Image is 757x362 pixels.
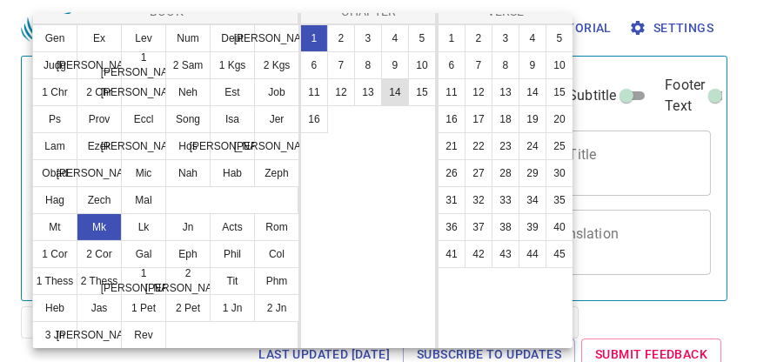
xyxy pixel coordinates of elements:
button: Rev [121,321,166,349]
button: 40 [546,213,573,241]
button: 4 [381,24,409,52]
button: [PERSON_NAME] [121,78,166,106]
button: 27 [465,159,492,187]
button: 44 [519,240,546,268]
button: 1 Cor [32,240,77,268]
button: Mic [121,159,166,187]
button: [PERSON_NAME] [77,159,122,187]
button: 22 [465,132,492,160]
button: Acts [210,213,255,241]
button: Num [165,24,211,52]
button: 24 [519,132,546,160]
button: 2 [465,24,492,52]
button: 15 [408,78,436,106]
button: 11 [300,78,328,106]
button: 3 [492,24,519,52]
button: Mal [121,186,166,214]
button: 14 [381,78,409,106]
button: 20 [546,105,573,133]
button: 2 Chr [77,78,122,106]
button: 2 Jn [254,294,299,322]
button: 4 [519,24,546,52]
button: Lam [32,132,77,160]
button: 1 Pet [121,294,166,322]
button: 25 [546,132,573,160]
button: Gen [32,24,77,52]
button: 37 [465,213,492,241]
button: [PERSON_NAME] [77,51,122,79]
button: Judg [32,51,77,79]
button: Hab [210,159,255,187]
button: 33 [492,186,519,214]
button: 11 [438,78,466,106]
button: 13 [492,78,519,106]
button: 1 [PERSON_NAME] [121,267,166,295]
button: Isa [210,105,255,133]
button: 26 [438,159,466,187]
button: Ex [77,24,122,52]
button: Phil [210,240,255,268]
button: Obad [32,159,77,187]
button: Lev [121,24,166,52]
button: 5 [408,24,436,52]
button: 9 [519,51,546,79]
button: 34 [519,186,546,214]
button: Ezek [77,132,122,160]
button: 16 [300,105,328,133]
button: Zeph [254,159,299,187]
button: Lk [121,213,166,241]
button: [PERSON_NAME] [121,132,166,160]
button: Hag [32,186,77,214]
button: 2 Cor [77,240,122,268]
button: 43 [492,240,519,268]
button: 29 [519,159,546,187]
button: Jer [254,105,299,133]
button: Col [254,240,299,268]
button: Eph [165,240,211,268]
button: 1 [PERSON_NAME] [121,51,166,79]
button: Phm [254,267,299,295]
button: 28 [492,159,519,187]
button: 2 Sam [165,51,211,79]
button: Tit [210,267,255,295]
button: 7 [327,51,355,79]
button: 7 [465,51,492,79]
button: 16 [438,105,466,133]
button: 45 [546,240,573,268]
button: 15 [546,78,573,106]
button: 31 [438,186,466,214]
button: [PERSON_NAME] [77,321,122,349]
button: 1 Thess [32,267,77,295]
button: 9 [381,51,409,79]
button: 30 [546,159,573,187]
button: 1 [438,24,466,52]
button: 17 [465,105,492,133]
button: [PERSON_NAME] [254,132,299,160]
button: 3 [354,24,382,52]
button: Nah [165,159,211,187]
button: 1 Chr [32,78,77,106]
button: 8 [354,51,382,79]
button: Prov [77,105,122,133]
button: Zech [77,186,122,214]
button: 12 [465,78,492,106]
button: Jn [165,213,211,241]
button: 1 Jn [210,294,255,322]
button: Mk [77,213,122,241]
button: Heb [32,294,77,322]
button: Job [254,78,299,106]
button: 12 [327,78,355,106]
button: 2 Kgs [254,51,299,79]
button: 6 [300,51,328,79]
button: 41 [438,240,466,268]
button: 2 Thess [77,267,122,295]
button: 38 [492,213,519,241]
button: 35 [546,186,573,214]
button: 2 Pet [165,294,211,322]
button: Ps [32,105,77,133]
button: 10 [408,51,436,79]
button: [PERSON_NAME] [210,132,255,160]
button: Hos [165,132,211,160]
button: [PERSON_NAME] [254,24,299,52]
button: Est [210,78,255,106]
